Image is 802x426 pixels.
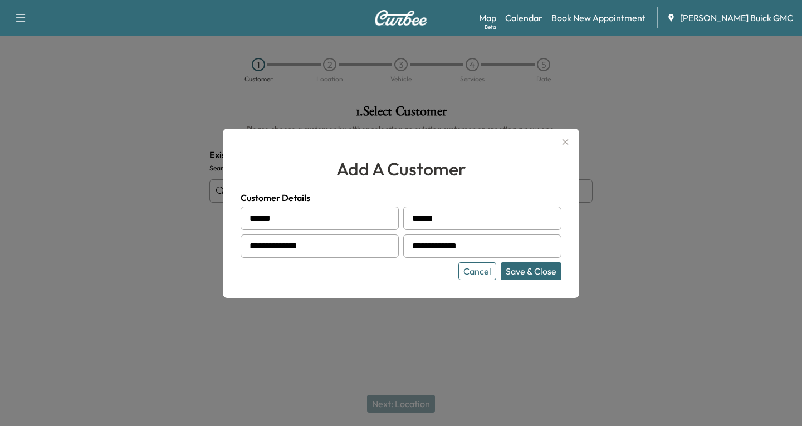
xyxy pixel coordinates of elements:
[551,11,645,25] a: Book New Appointment
[241,191,561,204] h4: Customer Details
[505,11,542,25] a: Calendar
[479,11,496,25] a: MapBeta
[501,262,561,280] button: Save & Close
[458,262,496,280] button: Cancel
[680,11,793,25] span: [PERSON_NAME] Buick GMC
[241,155,561,182] h2: add a customer
[485,23,496,31] div: Beta
[374,10,428,26] img: Curbee Logo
